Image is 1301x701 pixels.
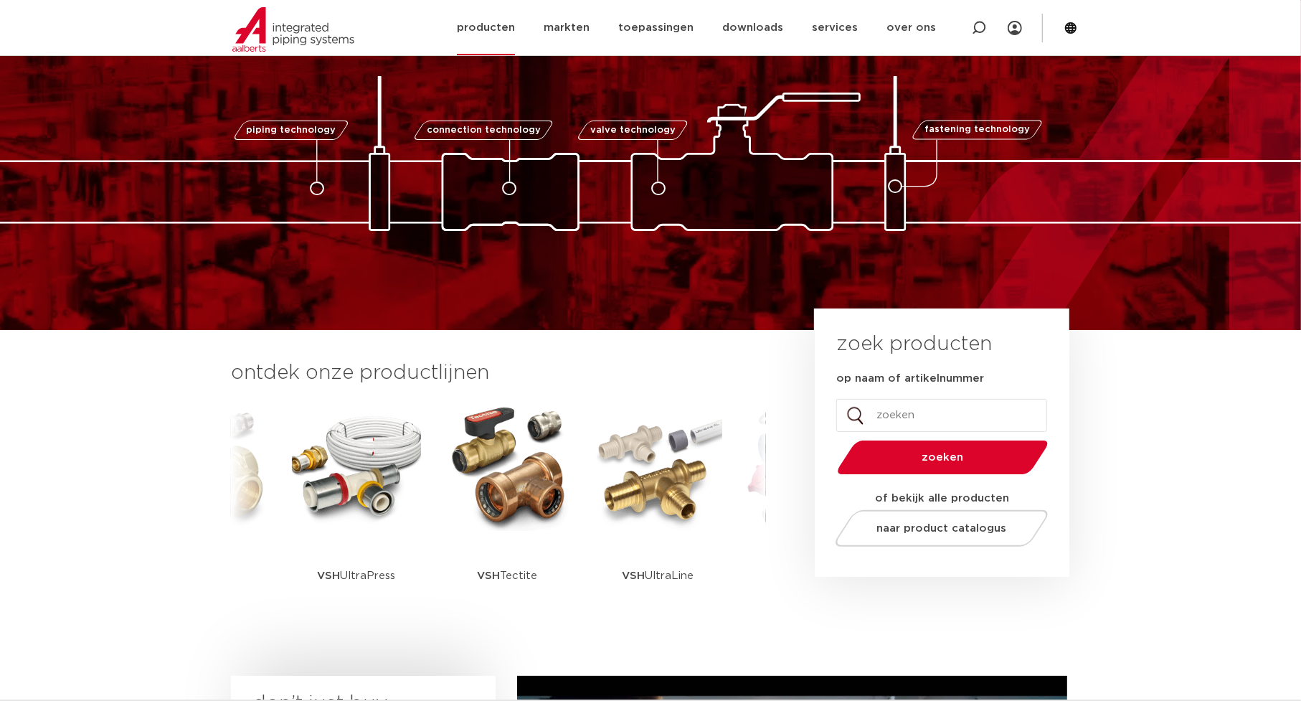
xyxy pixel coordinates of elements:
[622,570,645,581] strong: VSH
[875,493,1009,504] strong: of bekijk alle producten
[318,570,341,581] strong: VSH
[292,402,421,621] a: VSHUltraPress
[318,531,396,621] p: UltraPress
[477,531,537,621] p: Tectite
[246,126,336,135] span: piping technology
[832,510,1052,547] a: naar product catalogus
[832,439,1054,476] button: zoeken
[231,359,766,387] h3: ontdek onze productlijnen
[477,570,500,581] strong: VSH
[427,126,541,135] span: connection technology
[877,523,1007,534] span: naar product catalogus
[874,452,1011,463] span: zoeken
[836,330,992,359] h3: zoek producten
[443,402,572,621] a: VSHTectite
[593,402,722,621] a: VSHUltraLine
[924,126,1030,135] span: fastening technology
[590,126,675,135] span: valve technology
[836,399,1047,432] input: zoeken
[836,372,984,386] label: op naam of artikelnummer
[622,531,694,621] p: UltraLine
